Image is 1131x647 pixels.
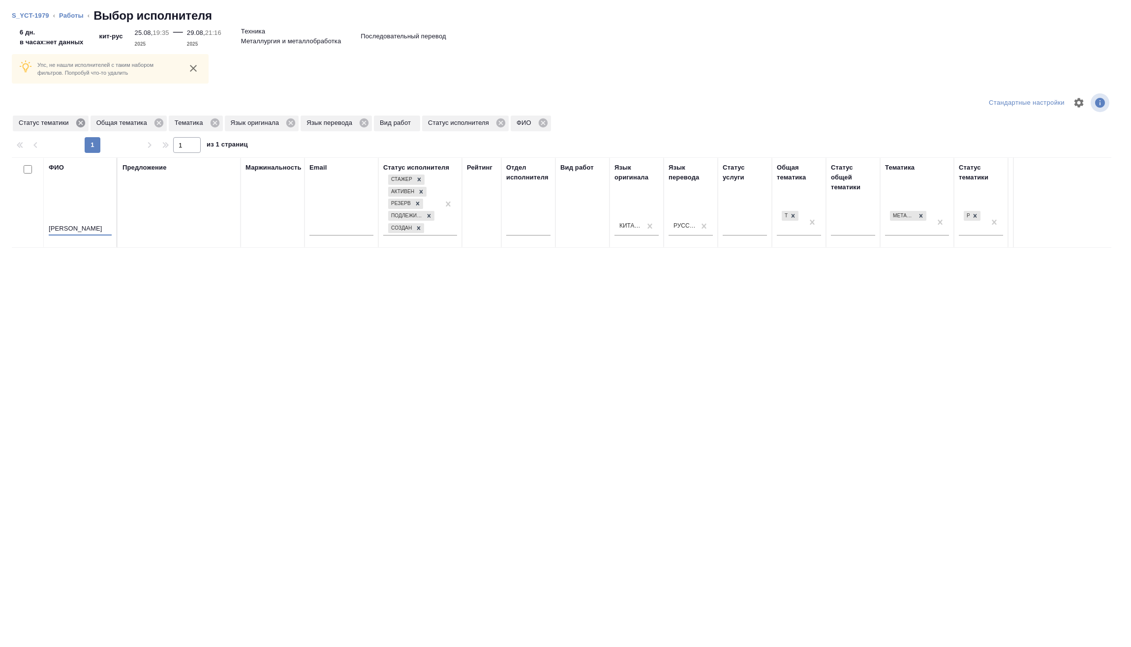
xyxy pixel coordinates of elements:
[205,29,221,36] p: 21:16
[245,163,302,173] div: Маржинальность
[175,118,207,128] p: Тематика
[207,139,248,153] span: из 1 страниц
[37,61,178,77] p: Упс, не нашли исполнителей с таким набором фильтров. Попробуй что-то удалить
[777,163,821,182] div: Общая тематика
[1091,93,1111,112] span: Посмотреть информацию
[361,31,446,41] p: Последовательный перевод
[153,29,169,36] p: 19:35
[723,163,767,182] div: Статус услуги
[517,118,535,128] p: ФИО
[614,163,659,182] div: Язык оригинала
[383,163,449,173] div: Статус исполнителя
[122,163,167,173] div: Предложение
[19,118,72,128] p: Статус тематики
[380,118,414,128] p: Вид работ
[782,211,788,221] div: Техника
[88,11,90,21] li: ‹
[231,118,283,128] p: Язык оригинала
[673,222,696,230] div: Русский
[506,163,550,182] div: Отдел исполнителя
[20,28,84,37] p: 6 дн.
[301,116,372,131] div: Язык перевода
[387,186,428,198] div: Стажер, Активен, Резерв, Подлежит внедрению, Создан
[387,210,435,222] div: Стажер, Активен, Резерв, Подлежит внедрению, Создан
[387,198,424,210] div: Стажер, Активен, Резерв, Подлежит внедрению, Создан
[388,187,416,197] div: Активен
[186,61,201,76] button: close
[309,163,327,173] div: Email
[619,222,642,230] div: Китайский
[388,199,412,209] div: Резерв
[59,12,84,19] a: Работы
[669,163,713,182] div: Язык перевода
[96,118,151,128] p: Общая тематика
[53,11,55,21] li: ‹
[959,163,1003,182] div: Статус тематики
[12,8,1119,24] nav: breadcrumb
[963,210,981,222] div: Рекомендован
[1067,91,1091,115] span: Настроить таблицу
[831,163,875,192] div: Статус общей тематики
[428,118,492,128] p: Статус исполнителя
[467,163,492,173] div: Рейтинг
[986,95,1067,111] div: split button
[169,116,223,131] div: Тематика
[241,27,265,36] p: Техника
[49,163,64,173] div: ФИО
[187,29,205,36] p: 29.08,
[135,29,153,36] p: 25.08,
[93,8,212,24] h2: Выбор исполнителя
[388,211,424,221] div: Подлежит внедрению
[560,163,594,173] div: Вид работ
[13,116,89,131] div: Статус тематики
[173,24,183,49] div: —
[91,116,167,131] div: Общая тематика
[511,116,551,131] div: ФИО
[388,175,414,185] div: Стажер
[422,116,509,131] div: Статус исполнителя
[306,118,356,128] p: Язык перевода
[387,174,426,186] div: Стажер, Активен, Резерв, Подлежит внедрению, Создан
[889,210,927,222] div: Металлургия и металлобработка
[388,223,413,234] div: Создан
[964,211,970,221] div: Рекомендован
[225,116,299,131] div: Язык оригинала
[12,12,49,19] a: S_YCT-1979
[781,210,799,222] div: Техника
[885,163,915,173] div: Тематика
[890,211,916,221] div: Металлургия и металлобработка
